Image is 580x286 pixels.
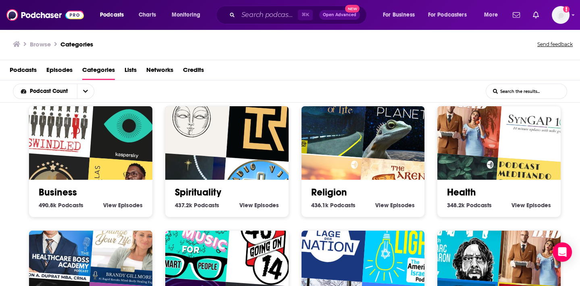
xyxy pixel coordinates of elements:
[383,9,415,21] span: For Business
[103,202,143,209] a: View Business Episodes
[103,202,116,209] span: View
[311,186,347,198] a: Religion
[428,9,467,21] span: For Podcasters
[82,63,115,80] a: Categories
[466,202,492,209] span: Podcasts
[239,202,253,209] span: View
[100,9,124,21] span: Podcasts
[152,78,231,158] img: Esencias de ALQVIMIA
[46,63,73,80] a: Episodes
[175,202,219,209] a: 437.2k Spirituality Podcasts
[484,9,498,21] span: More
[511,202,525,209] span: View
[77,84,94,99] button: open menu
[6,7,84,23] img: Podchaser - Follow, Share and Rate Podcasts
[552,6,570,24] span: Logged in as agoldsmithwissman
[345,5,360,13] span: New
[152,203,231,282] img: Pop Music For Smart People
[39,186,77,198] a: Business
[194,202,219,209] span: Podcasts
[447,202,492,209] a: 348.2k Health Podcasts
[288,203,367,282] img: Lage der Nation - der Politik-Podcast aus Berlin
[390,202,415,209] span: Episodes
[552,6,570,24] button: Show profile menu
[311,202,355,209] a: 436.1k Religion Podcasts
[319,10,360,20] button: Open AdvancedNew
[530,8,542,22] a: Show notifications dropdown
[498,83,577,162] img: SynGAP10 weekly 10 minute updates on SYNGAP1
[30,88,71,94] span: Podcast Count
[311,202,328,209] span: 436.1k
[224,6,374,24] div: Search podcasts, credits, & more...
[172,9,200,21] span: Monitoring
[375,202,415,209] a: View Religion Episodes
[254,202,279,209] span: Episodes
[58,202,83,209] span: Podcasts
[511,202,551,209] a: View Health Episodes
[146,63,173,80] a: Networks
[30,40,51,48] h3: Browse
[175,186,221,198] a: Spirituality
[89,83,168,162] img: Insight Story: Tech Trends Unpacked
[10,63,37,80] a: Podcasts
[238,8,298,21] input: Search podcasts, credits, & more...
[424,78,503,158] img: Your Mom & Dad
[323,13,356,17] span: Open Advanced
[330,202,355,209] span: Podcasts
[226,83,305,162] img: The Reluctant Thought Leader Podcast
[139,9,156,21] span: Charts
[133,8,161,21] a: Charts
[125,63,137,80] a: Lists
[239,202,279,209] a: View Spirituality Episodes
[60,40,93,48] a: Categories
[563,6,570,13] svg: Add a profile image
[118,202,143,209] span: Episodes
[447,202,465,209] span: 348.2k
[362,83,441,162] img: Sentient Planet
[183,63,204,80] a: Credits
[375,202,389,209] span: View
[535,39,575,50] button: Send feedback
[39,202,56,209] span: 490.8k
[553,242,572,262] div: Open Intercom Messenger
[424,203,503,282] img: WTF with Marc Maron Podcast
[552,6,570,24] img: User Profile
[16,78,95,158] img: Swindled
[478,8,508,21] button: open menu
[13,84,107,99] h2: Choose List sort
[39,202,83,209] a: 490.8k Business Podcasts
[509,8,523,22] a: Show notifications dropdown
[423,8,478,21] button: open menu
[94,8,134,21] button: open menu
[526,202,551,209] span: Episodes
[288,78,367,158] img: One Third of Life
[298,10,313,20] span: ⌘ K
[13,88,77,94] button: open menu
[377,8,425,21] button: open menu
[175,202,192,209] span: 437.2k
[447,186,476,198] a: Health
[166,8,211,21] button: open menu
[16,203,95,282] img: Healthcare Boss Academy Podcast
